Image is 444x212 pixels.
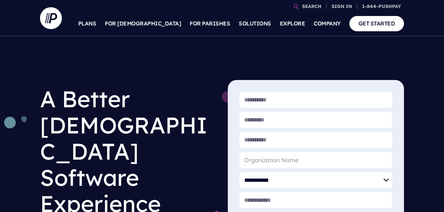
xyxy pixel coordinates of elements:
[314,11,341,36] a: COMPANY
[280,11,305,36] a: EXPLORE
[78,11,96,36] a: PLANS
[239,152,392,168] input: Organization Name
[190,11,230,36] a: FOR PARISHES
[349,16,404,31] a: GET STARTED
[105,11,181,36] a: FOR [DEMOGRAPHIC_DATA]
[239,11,271,36] a: SOLUTIONS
